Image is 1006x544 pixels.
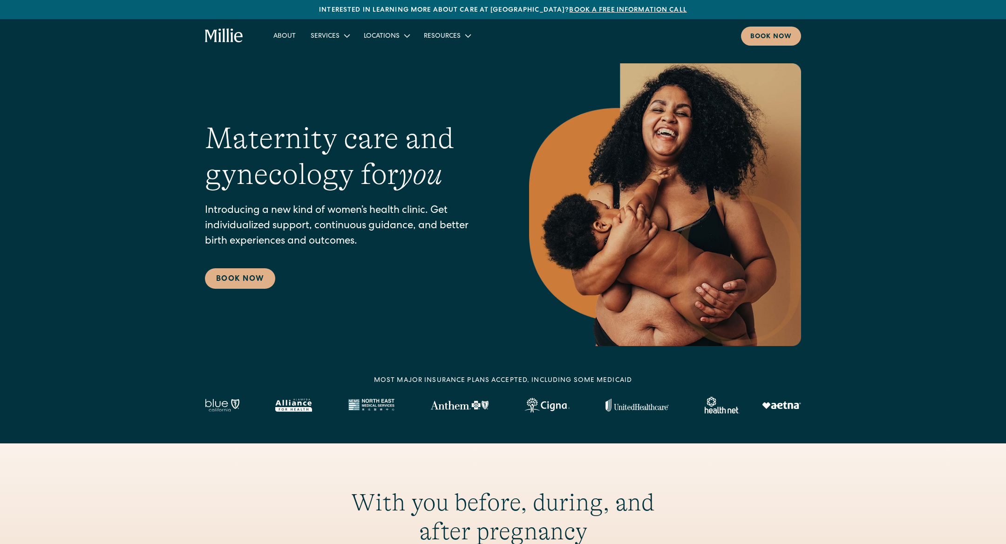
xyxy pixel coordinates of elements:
[762,401,801,409] img: Aetna logo
[275,399,312,412] img: Alameda Alliance logo
[430,401,489,410] img: Anthem Logo
[356,28,416,43] div: Locations
[311,32,340,41] div: Services
[705,397,740,414] img: Healthnet logo
[605,399,669,412] img: United Healthcare logo
[399,157,442,191] em: you
[205,399,239,412] img: Blue California logo
[529,63,801,346] img: Smiling mother with her baby in arms, celebrating body positivity and the nurturing bond of postp...
[205,121,492,192] h1: Maternity care and gynecology for
[364,32,400,41] div: Locations
[303,28,356,43] div: Services
[416,28,477,43] div: Resources
[374,376,632,386] div: MOST MAJOR INSURANCE PLANS ACCEPTED, INCLUDING some MEDICAID
[205,268,275,289] a: Book Now
[266,28,303,43] a: About
[750,32,792,42] div: Book now
[205,204,492,250] p: Introducing a new kind of women’s health clinic. Get individualized support, continuous guidance,...
[205,28,244,43] a: home
[348,399,394,412] img: North East Medical Services logo
[524,398,570,413] img: Cigna logo
[569,7,687,14] a: Book a free information call
[741,27,801,46] a: Book now
[424,32,461,41] div: Resources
